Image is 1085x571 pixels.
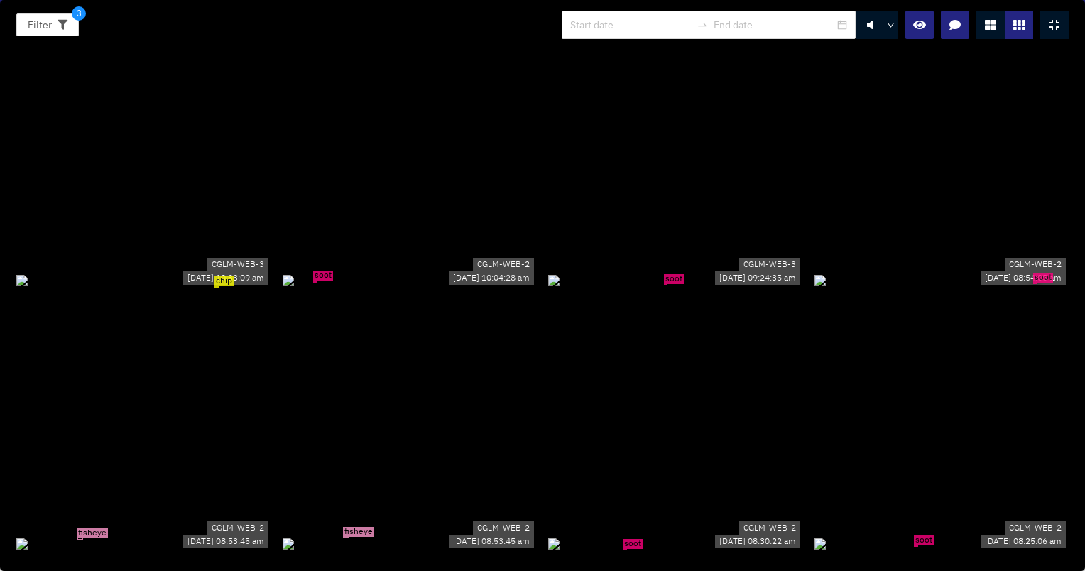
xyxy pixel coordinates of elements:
[183,535,268,548] div: [DATE] 08:53:45 am
[343,527,374,537] span: fisheye
[313,271,333,281] span: soot
[1005,258,1066,271] div: CGLM-WEB-2
[214,276,234,286] span: chip
[207,521,268,535] div: CGLM-WEB-2
[914,535,934,545] span: soot
[570,17,691,33] input: Start date
[623,539,643,549] span: soot
[1005,521,1066,535] div: CGLM-WEB-2
[1033,273,1053,283] span: soot
[473,521,534,535] div: CGLM-WEB-2
[887,21,895,30] span: down
[77,528,108,538] span: fisheye
[28,17,52,33] span: Filter
[981,271,1066,285] div: [DATE] 08:54:05 am
[697,19,708,31] span: to
[714,17,834,33] input: End date
[449,271,534,285] div: [DATE] 10:04:28 am
[697,19,708,31] span: swap-right
[739,258,800,271] div: CGLM-WEB-3
[473,258,534,271] div: CGLM-WEB-2
[715,535,800,548] div: [DATE] 08:30:22 am
[207,258,268,271] div: CGLM-WEB-3
[981,535,1066,548] div: [DATE] 08:25:06 am
[72,6,86,21] span: 3
[16,13,79,36] button: Filter
[449,535,534,548] div: [DATE] 08:53:45 am
[664,274,684,284] span: soot
[183,271,268,285] div: [DATE] 10:33:09 am
[715,271,800,285] div: [DATE] 09:24:35 am
[739,521,800,535] div: CGLM-WEB-2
